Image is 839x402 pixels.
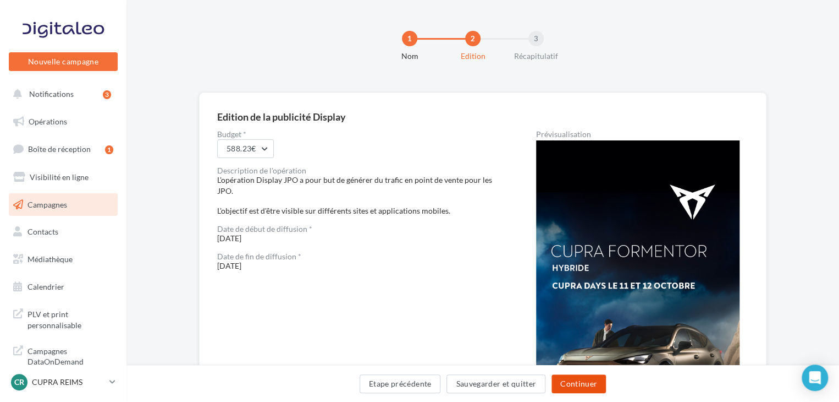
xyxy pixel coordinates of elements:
span: Visibilité en ligne [30,172,89,182]
button: Etape précédente [360,374,441,393]
span: Médiathèque [27,254,73,264]
a: Campagnes [7,193,120,216]
span: Notifications [29,89,74,99]
span: Calendrier [27,282,64,291]
div: Prévisualisation [536,131,748,138]
div: 2 [465,31,481,46]
div: L'opération Display JPO a pour but de générer du trafic en point de vente pour les JPO. [217,175,501,197]
span: PLV et print personnalisable [27,307,113,330]
a: Calendrier [7,275,120,298]
div: Open Intercom Messenger [802,365,828,391]
button: Sauvegarder et quitter [446,374,545,393]
button: 588.23€ [217,139,274,158]
span: [DATE] [217,253,501,270]
span: Boîte de réception [28,144,91,154]
a: Médiathèque [7,248,120,271]
a: CR CUPRA REIMS [9,372,118,393]
div: Edition [438,51,508,62]
a: Campagnes DataOnDemand [7,339,120,372]
label: Budget * [217,131,501,138]
div: L'objectif est d'être visible sur différents sites et applications mobiles. [217,205,501,216]
div: Edition de la publicité Display [217,112,346,122]
span: Campagnes DataOnDemand [27,344,113,367]
div: 1 [402,31,417,46]
a: PLV et print personnalisable [7,302,120,335]
a: Opérations [7,110,120,133]
div: Date de début de diffusion * [217,225,501,233]
span: CR [14,377,24,388]
a: Visibilité en ligne [7,166,120,189]
span: Campagnes [27,199,67,209]
div: 3 [528,31,544,46]
div: Description de l'opération [217,167,501,175]
span: [DATE] [217,225,501,243]
span: Opérations [29,117,67,126]
button: Notifications 3 [7,83,115,106]
button: Nouvelle campagne [9,52,118,71]
button: Continuer [551,374,606,393]
div: Nom [374,51,445,62]
div: Date de fin de diffusion * [217,253,501,260]
div: Récapitulatif [501,51,571,62]
div: 3 [103,90,111,99]
a: Boîte de réception1 [7,137,120,161]
a: Contacts [7,220,120,243]
p: CUPRA REIMS [32,377,105,388]
span: Contacts [27,227,58,236]
div: 1 [105,145,113,154]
